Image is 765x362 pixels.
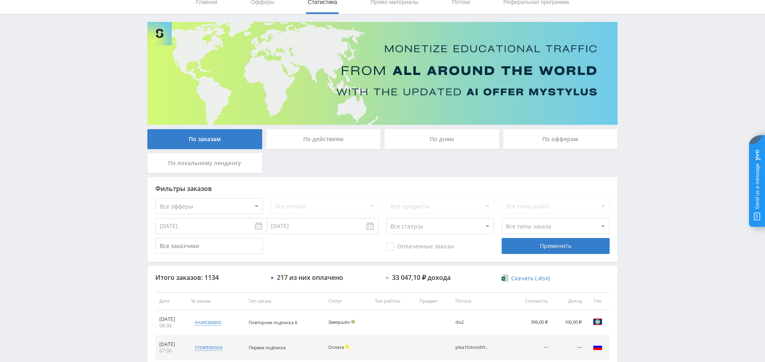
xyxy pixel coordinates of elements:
[502,274,549,282] a: Скачать (.xlsx)
[249,344,286,350] span: Первая подписка
[324,292,371,310] th: Статус
[159,341,183,348] div: [DATE]
[502,274,508,282] img: xlsx
[159,348,183,354] div: 07:30
[502,238,609,254] div: Применить
[552,292,586,310] th: Доход
[386,243,454,251] span: Оплаченные заказы
[392,274,451,281] div: 33 047,10 ₽ дохода
[155,292,187,310] th: Дата
[371,292,416,310] th: Тип работы
[586,292,610,310] th: Гео
[351,320,355,324] span: Подтвержден
[159,316,183,323] div: [DATE]
[451,292,510,310] th: Потоки
[277,274,343,281] div: 217 из них оплачено
[510,310,552,335] td: 399,00 ₽
[147,153,262,173] div: По локальному лендингу
[455,320,491,325] div: dis2
[510,292,552,310] th: Стоимость
[510,335,552,360] td: —
[416,292,451,310] th: Предмет
[249,319,297,325] span: Повторная подписка 6
[266,129,381,149] div: По действиям
[593,342,602,352] img: rus.png
[245,292,324,310] th: Тип заказа
[503,129,618,149] div: По офферам
[147,129,262,149] div: По заказам
[552,335,586,360] td: —
[328,319,350,325] span: Завершён
[384,129,499,149] div: По дням
[147,22,618,125] img: Banner
[552,310,586,335] td: 100,00 ₽
[328,344,344,350] span: Оплата
[593,317,602,327] img: blz.png
[345,345,349,349] span: Холд
[195,319,221,326] div: kai#9360605
[511,275,550,281] span: Скачать (.xlsx)
[195,344,222,351] div: std#9360554
[155,238,263,254] input: Все заказчики
[455,345,491,350] div: pika1fotvvidVIDGEN
[187,292,245,310] th: № заказа
[159,323,183,329] div: 08:30
[155,185,610,192] div: Фильтры заказов
[155,274,263,281] div: Итого заказов: 1134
